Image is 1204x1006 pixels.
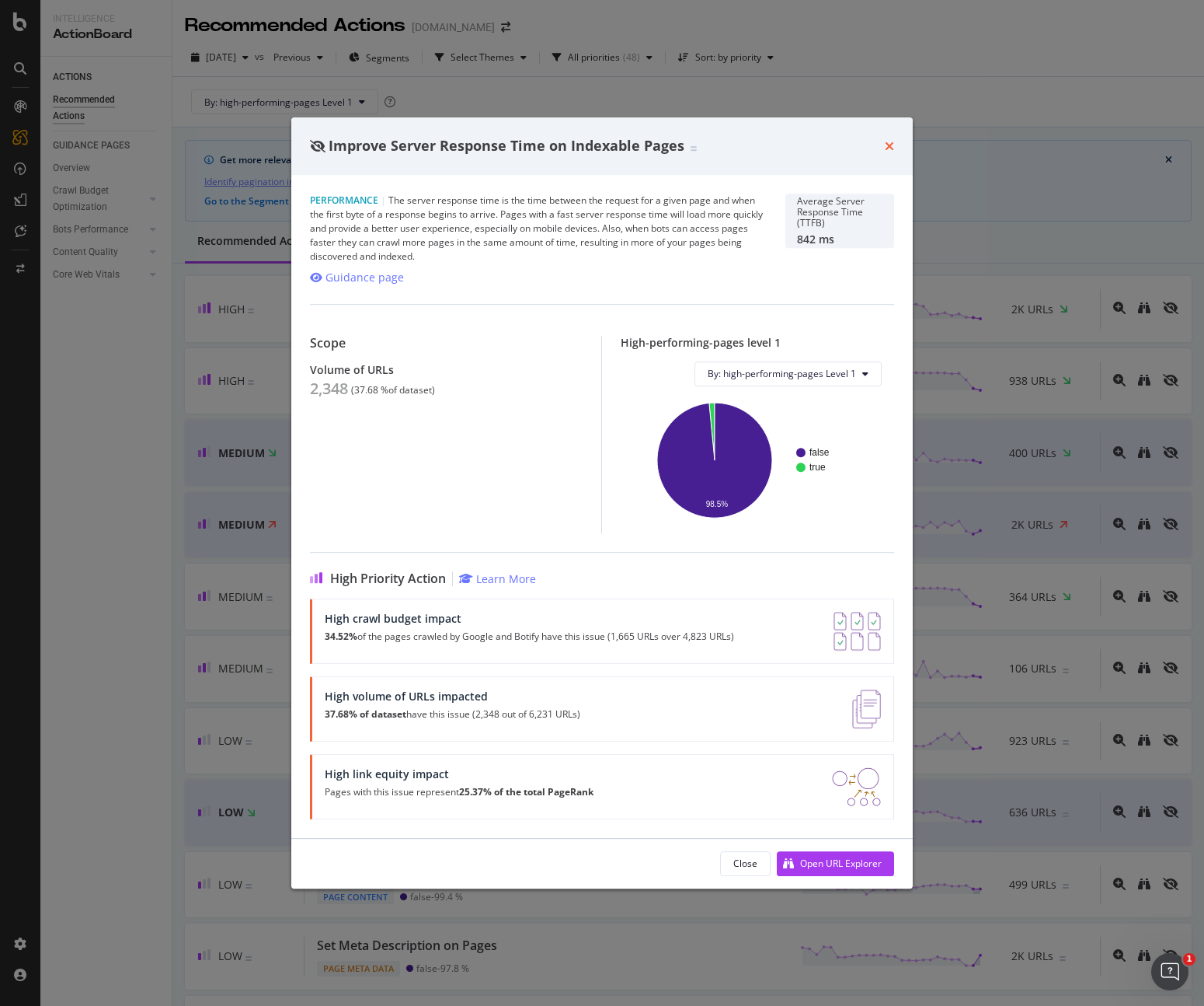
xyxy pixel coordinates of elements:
[325,630,357,643] strong: 34.52%
[325,270,404,285] div: Guidance page
[797,196,882,229] div: Average Server Response Time (TTFB)
[1151,953,1188,990] iframe: Intercom live chat
[633,399,882,521] svg: A chart.
[694,362,882,386] button: By: high-performing-pages Level 1
[621,336,894,349] div: High-performing-pages level 1
[325,707,406,721] strong: 37.68% of dataset
[310,140,325,152] div: eye-slash
[325,787,593,798] p: Pages with this issue represent
[800,857,882,870] div: Open URL Explorer
[832,767,881,806] img: DDxVyA23.png
[310,363,583,376] div: Volume of URLs
[325,631,734,642] p: of the pages crawled by Google and Botify have this issue (1,665 URLs over 4,823 URLs)
[329,136,684,155] span: Improve Server Response Time on Indexable Pages
[310,194,378,207] span: Performance
[777,851,894,876] button: Open URL Explorer
[291,117,913,889] div: modal
[325,767,593,781] div: High link equity impact
[691,146,697,151] img: Equal
[325,709,580,720] p: have this issue (2,348 out of 6,231 URLs)
[833,612,881,651] img: AY0oso9MOvYAAAAASUVORK5CYII=
[706,500,728,508] text: 98.5%
[310,270,404,285] a: Guidance page
[809,462,826,473] text: true
[733,857,757,870] div: Close
[708,367,856,380] span: By: high-performing-pages Level 1
[381,194,386,207] span: |
[351,385,435,396] div: ( 37.68 % of dataset )
[310,336,583,351] div: Scope
[1183,953,1195,966] span: 1
[325,690,580,703] div: High volume of URLs impacted
[459,571,536,586] a: Learn More
[885,136,894,156] div: times
[797,232,882,246] div: 842 ms
[310,379,348,398] div: 2,348
[852,690,881,728] img: e5DMFwAAAABJRU5ErkJggg==
[459,785,593,798] strong: 25.37% of the total PageRank
[330,571,446,586] span: High Priority Action
[310,194,767,264] div: The server response time is the time between the request for a given page and when the first byte...
[809,447,830,458] text: false
[720,851,771,876] button: Close
[476,571,536,586] div: Learn More
[325,612,734,625] div: High crawl budget impact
